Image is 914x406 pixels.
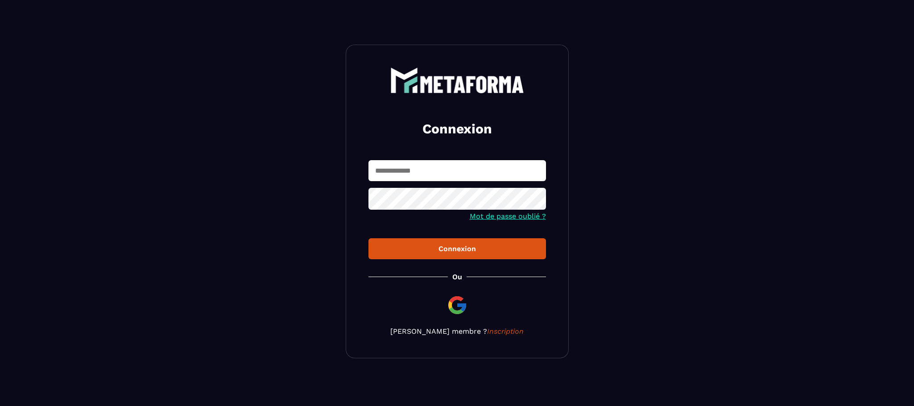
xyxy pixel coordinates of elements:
a: Inscription [487,327,524,336]
a: Mot de passe oublié ? [470,212,546,220]
div: Connexion [376,244,539,253]
a: logo [368,67,546,93]
p: Ou [452,273,462,281]
p: [PERSON_NAME] membre ? [368,327,546,336]
img: logo [390,67,524,93]
button: Connexion [368,238,546,259]
img: google [447,294,468,316]
h2: Connexion [379,120,535,138]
